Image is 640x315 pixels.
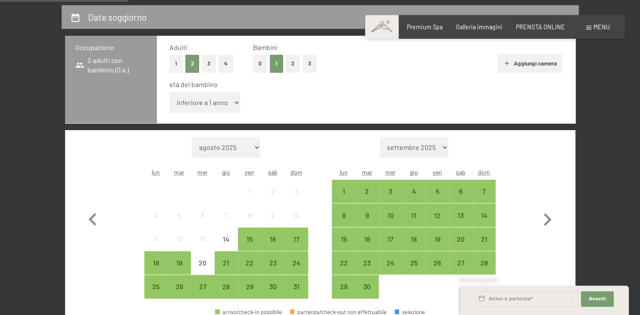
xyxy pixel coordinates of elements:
div: arrivo/check-in possibile [238,275,261,298]
div: 16 [262,236,284,257]
div: arrivo/check-in possibile [356,251,379,274]
div: Wed Aug 06 2025 [191,203,214,227]
div: 10 [380,212,401,234]
div: 5 [169,212,190,234]
div: arrivo/check-in possibile [284,228,308,251]
span: PRENOTA ONLINE [516,23,565,31]
div: arrivo/check-in possibile [379,251,402,274]
abbr: mercoledì [385,168,396,176]
div: 21 [473,236,495,257]
div: età del bambino [169,80,556,89]
div: arrivo/check-in non effettuabile [144,203,168,227]
div: Sun Aug 03 2025 [284,180,308,203]
button: 3 [202,55,216,72]
div: arrivo/check-in possibile [261,251,284,274]
div: Fri Aug 29 2025 [238,275,261,298]
div: Tue Sep 09 2025 [356,203,379,227]
div: Fri Sep 19 2025 [425,228,449,251]
div: arrivo/check-in non effettuabile [168,203,191,227]
div: 18 [403,236,425,257]
div: Fri Aug 15 2025 [238,228,261,251]
div: arrivo/check-in non effettuabile [238,180,261,203]
abbr: lunedì [152,168,160,176]
div: arrivo/check-in possibile [332,203,355,227]
div: 27 [192,283,213,305]
div: Wed Sep 17 2025 [379,228,402,251]
div: Tue Sep 23 2025 [356,251,379,274]
div: Wed Sep 24 2025 [379,251,402,274]
div: Mon Aug 25 2025 [144,275,168,298]
div: 13 [450,212,471,234]
div: arrivo/check-in possibile [402,180,425,203]
div: Tue Aug 12 2025 [168,228,191,251]
div: 1 [239,188,260,209]
div: 17 [285,236,307,257]
div: arrivo/check-in possibile [238,228,261,251]
div: 26 [169,283,190,305]
div: 24 [380,259,401,281]
button: 3 [303,55,317,72]
div: 7 [215,212,237,234]
abbr: sabato [456,168,465,176]
div: arrivo/check-in non effettuabile [261,203,284,227]
div: 1 [333,188,354,209]
div: 2 [356,188,378,209]
div: 16 [356,236,378,257]
div: arrivo/check-in possibile [284,275,308,298]
button: Avanti [581,291,614,307]
div: 7 [473,188,495,209]
div: partenza/check-out non effettuabile [290,309,387,315]
div: arrivo/check-in possibile [215,275,238,298]
div: Wed Aug 27 2025 [191,275,214,298]
h3: Occupazione [75,43,147,52]
div: arrivo/check-in possibile [402,203,425,227]
div: 28 [215,283,237,305]
div: 14 [473,212,495,234]
div: arrivo/check-in possibile [215,251,238,274]
div: Tue Aug 26 2025 [168,275,191,298]
div: arrivo/check-in possibile [472,180,496,203]
div: arrivo/check-in possibile [144,275,168,298]
button: 1 [169,55,183,72]
div: Sat Aug 16 2025 [261,228,284,251]
div: Tue Sep 02 2025 [356,180,379,203]
div: Tue Sep 30 2025 [356,275,379,298]
div: Sun Aug 31 2025 [284,275,308,298]
div: 18 [145,259,167,281]
div: arrivo/check-in possibile [356,275,379,298]
div: arrivo/check-in non effettuabile [168,228,191,251]
div: 22 [239,259,260,281]
div: 25 [403,259,425,281]
span: Bambini [253,43,278,51]
a: Premium Spa [407,23,443,31]
span: Richiesta express [460,277,498,283]
div: 25 [145,283,167,305]
div: Fri Aug 22 2025 [238,251,261,274]
div: 3 [285,188,307,209]
div: Wed Aug 13 2025 [191,228,214,251]
div: Sat Sep 06 2025 [449,180,472,203]
div: arrivo/check-in possibile [238,251,261,274]
button: Mese precedente [80,137,105,299]
div: Tue Sep 16 2025 [356,228,379,251]
div: Sun Sep 07 2025 [472,180,496,203]
div: arrivo/check-in possibile [144,251,168,274]
div: Sun Sep 21 2025 [472,228,496,251]
div: 21 [215,259,237,281]
button: 4 [219,55,233,72]
div: Fri Sep 05 2025 [425,180,449,203]
div: Thu Sep 18 2025 [402,228,425,251]
abbr: sabato [268,168,278,176]
div: arrivo/check-in possibile [425,251,449,274]
div: Fri Aug 01 2025 [238,180,261,203]
div: Tue Aug 19 2025 [168,251,191,274]
span: Menu [593,23,610,31]
div: arrivo/check-in possibile [261,275,284,298]
div: arrivo/check-in possibile [332,180,355,203]
div: Mon Sep 22 2025 [332,251,355,274]
div: arrivo/check-in possibile [168,275,191,298]
div: 3 [380,188,401,209]
div: 9 [356,212,378,234]
button: 0 [253,55,267,72]
div: arrivo/check-in non effettuabile [191,251,214,274]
